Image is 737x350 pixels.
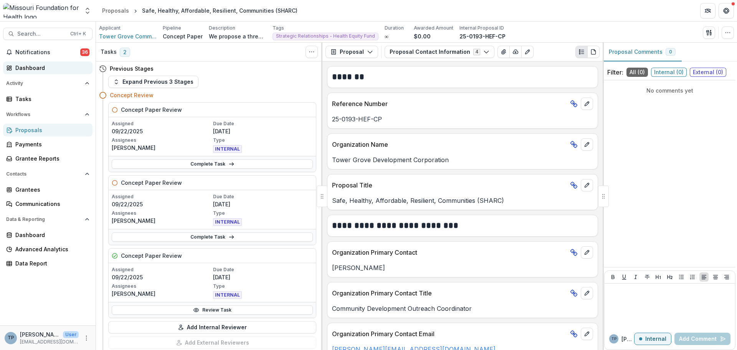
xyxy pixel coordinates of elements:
p: Assigned [112,266,212,273]
h5: Concept Paper Review [121,106,182,114]
p: 25-0193-HEF-CP [332,114,593,124]
p: Internal Proposal ID [459,25,504,32]
div: Safe, Healthy, Affordable, Resilient, Communities (SHARC) [142,7,297,15]
span: Contacts [6,171,82,177]
p: Tower Grove Development Corporation [332,155,593,164]
span: External ( 0 ) [690,68,726,77]
p: [PERSON_NAME] [112,290,212,298]
p: Duration [385,25,404,32]
span: Search... [17,31,66,37]
p: 25-0193-HEF-CP [459,32,506,40]
p: [PERSON_NAME] [621,335,634,343]
span: 0 [669,49,672,55]
p: Internal [645,336,666,342]
p: 09/22/2025 [112,200,212,208]
div: Proposals [15,126,86,134]
div: Ctrl + K [69,30,88,38]
button: Partners [700,3,716,18]
a: Dashboard [3,229,93,241]
h4: Concept Review [110,91,154,99]
div: Communications [15,200,86,208]
a: Tower Grove Community Development Corp [99,32,157,40]
p: Reference Number [332,99,567,108]
p: Type [213,283,313,290]
p: No comments yet [607,86,732,95]
span: 2 [120,48,130,57]
button: Open Contacts [3,168,93,180]
div: Tasks [15,95,86,103]
div: Dashboard [15,64,86,72]
p: [PERSON_NAME] [20,330,60,338]
p: [PERSON_NAME] [112,217,212,225]
img: Missouri Foundation for Health logo [3,3,79,18]
button: PDF view [587,46,600,58]
a: Grantees [3,183,93,196]
a: Tasks [3,93,93,105]
a: Proposals [99,5,132,16]
button: edit [581,179,593,191]
button: edit [581,287,593,299]
p: Awarded Amount [414,25,453,32]
h4: Previous Stages [110,65,154,73]
p: User [63,331,79,338]
nav: breadcrumb [99,5,301,16]
p: Filter: [607,68,623,77]
button: Open Workflows [3,108,93,121]
button: Open Data & Reporting [3,213,93,226]
button: edit [581,246,593,259]
button: More [82,333,91,343]
button: Align Center [711,272,720,282]
a: Proposals [3,124,93,136]
p: ∞ [385,32,388,40]
p: Assignees [112,283,212,290]
button: Bold [608,272,618,282]
p: Assignees [112,137,212,144]
p: Concept Paper [163,32,203,40]
button: Plaintext view [575,46,588,58]
button: Proposal Contact Information4 [385,46,494,58]
p: [DATE] [213,200,313,208]
div: Data Report [15,259,86,267]
p: 09/22/2025 [112,273,212,281]
a: Data Report [3,257,93,270]
p: Community Development Outreach Coordinator [332,304,593,313]
a: Complete Task [112,159,313,169]
button: Align Left [699,272,709,282]
a: Communications [3,197,93,210]
p: Applicant [99,25,121,32]
p: 09/22/2025 [112,127,212,135]
span: Notifications [15,49,80,56]
button: Add External Reviewers [108,337,316,349]
p: Organization Primary Contact [332,248,567,257]
p: Type [213,137,313,144]
span: Activity [6,81,82,86]
p: Organization Primary Contact Email [332,329,567,338]
p: Assigned [112,193,212,200]
a: Dashboard [3,61,93,74]
a: Review Task [112,305,313,315]
span: All ( 0 ) [626,68,648,77]
h5: Concept Paper Review [121,179,182,187]
span: Strategic Relationships - Health Equity Fund [276,33,375,39]
span: Workflows [6,112,82,117]
button: Get Help [719,3,734,18]
button: edit [581,138,593,151]
button: Toggle View Cancelled Tasks [306,46,318,58]
button: Align Right [722,272,731,282]
button: Notifications36 [3,46,93,58]
p: [PERSON_NAME] [112,144,212,152]
p: Safe, Healthy, Affordable, Resilient, Communities (SHARC) [332,196,593,205]
button: Italicize [631,272,640,282]
div: Grantee Reports [15,154,86,163]
a: Complete Task [112,232,313,242]
button: Proposal Comments [603,43,682,61]
p: [DATE] [213,273,313,281]
p: Proposal Title [332,181,567,190]
button: Search... [3,28,93,40]
div: Advanced Analytics [15,245,86,253]
button: Underline [620,272,629,282]
p: Due Date [213,193,313,200]
a: Advanced Analytics [3,243,93,255]
span: INTERNAL [213,145,242,153]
